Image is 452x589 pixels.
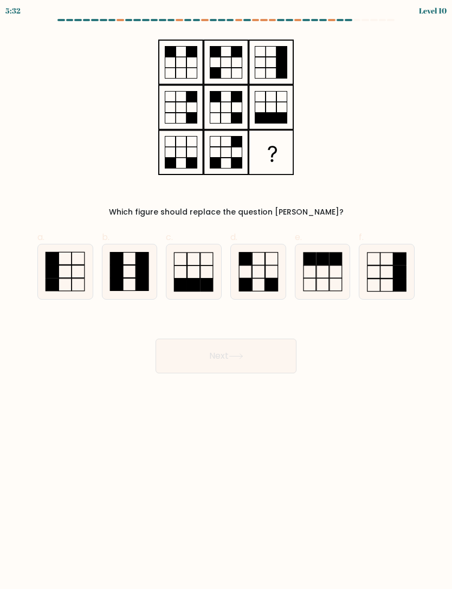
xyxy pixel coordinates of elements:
[230,231,237,243] span: d.
[166,231,173,243] span: c.
[37,231,44,243] span: a.
[44,206,408,218] div: Which figure should replace the question [PERSON_NAME]?
[156,339,296,373] button: Next
[102,231,109,243] span: b.
[359,231,364,243] span: f.
[419,5,447,16] div: Level 10
[5,5,21,16] div: 5:32
[295,231,302,243] span: e.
